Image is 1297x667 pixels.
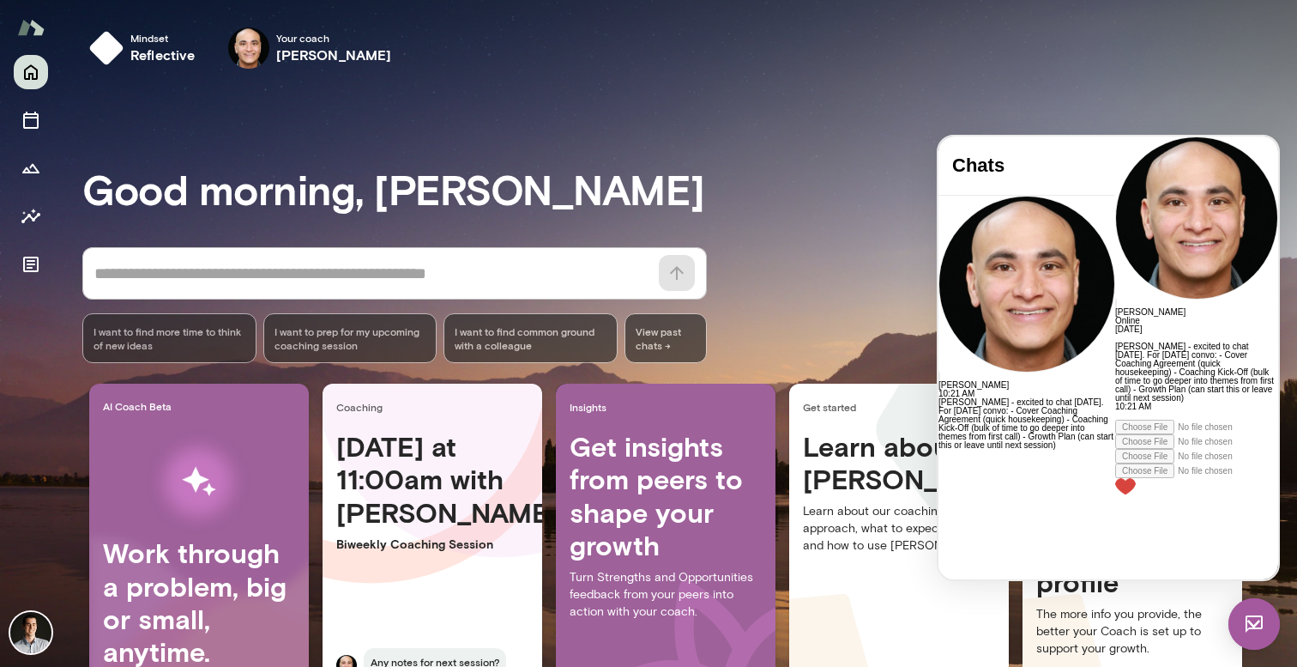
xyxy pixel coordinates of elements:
div: I want to find more time to think of new ideas [82,313,256,363]
div: Attach file [177,327,340,342]
button: Mindsetreflective [82,21,209,76]
span: View past chats -> [624,313,707,363]
p: The more info you provide, the better your Coach is set up to support your growth. [1036,606,1228,658]
img: mindset [89,31,124,65]
img: James Menezes [228,27,269,69]
span: Insights [570,400,769,414]
span: Coaching [336,400,535,414]
button: Documents [14,247,48,282]
p: Learn about our coaching approach, what to expect next, and how to use [PERSON_NAME]. [803,503,995,555]
span: I want to prep for my upcoming coaching session [274,324,426,352]
span: Online [177,179,202,189]
div: James MenezesYour coach[PERSON_NAME] [216,21,404,76]
button: Sessions [14,103,48,137]
span: Mindset [130,31,196,45]
span: 10:21 AM [177,265,213,275]
div: Attach image [177,312,340,327]
button: Home [14,55,48,89]
div: Attach audio [177,298,340,312]
div: I want to prep for my upcoming coaching session [263,313,437,363]
h6: [PERSON_NAME] [276,45,392,65]
span: I want to find more time to think of new ideas [94,324,245,352]
p: Turn Strengths and Opportunities feedback from your peers into action with your coach. [570,569,762,621]
img: AI Workflows [123,427,275,537]
span: Get started [803,400,1002,414]
h4: [DATE] at 11:00am with [PERSON_NAME] [336,430,528,529]
p: [PERSON_NAME] - excited to chat [DATE]. For [DATE] convo: - Cover Coaching Agreement (quick house... [177,206,340,266]
div: I want to find common ground with a colleague [443,313,618,363]
div: Live Reaction [177,342,340,359]
h3: Good morning, [PERSON_NAME] [82,165,1297,213]
img: heart [177,342,197,359]
h4: Learn about [PERSON_NAME] [803,430,995,496]
p: Biweekly Coaching Session [336,536,528,553]
h6: [PERSON_NAME] [177,172,340,180]
h4: Chats [14,18,163,40]
button: Insights [14,199,48,233]
span: I want to find common ground with a colleague [455,324,606,352]
h4: Get insights from peers to shape your growth [570,430,762,562]
span: AI Coach Beta [103,399,302,413]
span: Your coach [276,31,392,45]
img: Dean Poplawski [10,612,51,653]
h6: reflective [130,45,196,65]
img: Mento [17,11,45,44]
div: Attach video [177,283,340,298]
button: Growth Plan [14,151,48,185]
span: [DATE] [177,188,203,197]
